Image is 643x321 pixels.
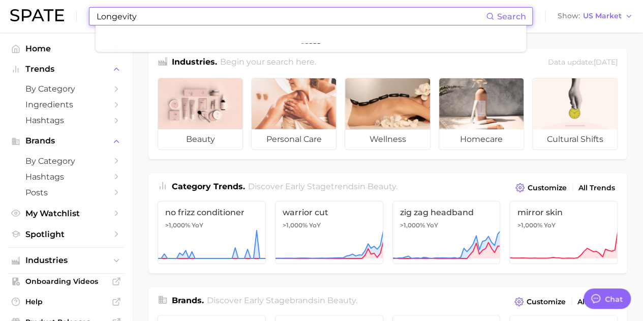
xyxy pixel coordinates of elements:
a: All Trends [576,181,618,195]
span: Hashtags [25,172,107,182]
a: Spotlight [8,226,124,242]
button: ShowUS Market [555,10,635,23]
span: All Brands [577,298,615,306]
a: by Category [8,153,124,169]
input: Search here for a brand, industry, or ingredient [96,8,486,25]
a: warrior cut>1,000% YoY [275,201,383,264]
span: Ingredients [25,100,107,109]
span: Help [25,297,107,306]
span: no frizz conditioner [165,208,258,217]
span: cultural shifts [533,129,617,150]
span: Discover Early Stage brands in . [207,296,357,305]
span: Category Trends . [172,182,245,191]
span: YoY [309,221,321,229]
a: My Watchlist [8,206,124,221]
span: Customize [528,184,567,192]
span: Discover Early Stage trends in . [248,182,397,191]
span: Customize [527,298,566,306]
a: Hashtags [8,112,124,128]
a: All Brands [575,295,618,309]
a: by Category [8,81,124,97]
span: My Watchlist [25,209,107,218]
span: mirror skin [517,208,610,217]
h2: Begin your search here. [220,56,316,70]
a: personal care [251,78,336,150]
span: warrior cut [283,208,376,217]
span: YoY [543,221,555,229]
span: Search [497,12,526,21]
a: Help [8,294,124,309]
span: Hashtags [25,115,107,125]
a: wellness [345,78,430,150]
a: Ingredients [8,97,124,112]
a: Onboarding Videos [8,274,124,289]
span: Posts [25,188,107,197]
span: by Category [25,84,107,94]
a: homecare [439,78,524,150]
span: Show [558,13,580,19]
a: cultural shifts [532,78,618,150]
span: US Market [583,13,622,19]
span: >1,000% [400,221,425,229]
span: Spotlight [25,229,107,239]
a: zig zag headband>1,000% YoY [392,201,501,264]
a: beauty [158,78,243,150]
span: Trends [25,65,107,74]
a: mirror skin>1,000% YoY [509,201,618,264]
span: >1,000% [517,221,542,229]
span: beauty [158,129,242,150]
span: YoY [192,221,203,229]
img: SPATE [10,9,64,21]
span: YoY [426,221,438,229]
span: >1,000% [165,221,190,229]
div: Data update: [DATE] [548,56,618,70]
span: Home [25,44,107,53]
a: Hashtags [8,169,124,185]
span: Onboarding Videos [25,277,107,286]
span: >1,000% [283,221,308,229]
span: Brands . [172,296,204,305]
span: wellness [345,129,430,150]
span: by Category [25,156,107,166]
button: Brands [8,133,124,149]
h1: Industries. [172,56,217,70]
button: Trends [8,62,124,77]
a: Home [8,41,124,56]
span: personal care [252,129,336,150]
span: zig zag headband [400,208,493,217]
a: no frizz conditioner>1,000% YoY [158,201,266,264]
span: homecare [439,129,524,150]
button: Customize [512,295,568,309]
button: Industries [8,253,124,268]
span: Brands [25,136,107,145]
a: Posts [8,185,124,200]
span: All Trends [578,184,615,192]
button: Customize [513,181,569,195]
span: Industries [25,256,107,265]
span: beauty [368,182,396,191]
span: beauty [327,296,356,305]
